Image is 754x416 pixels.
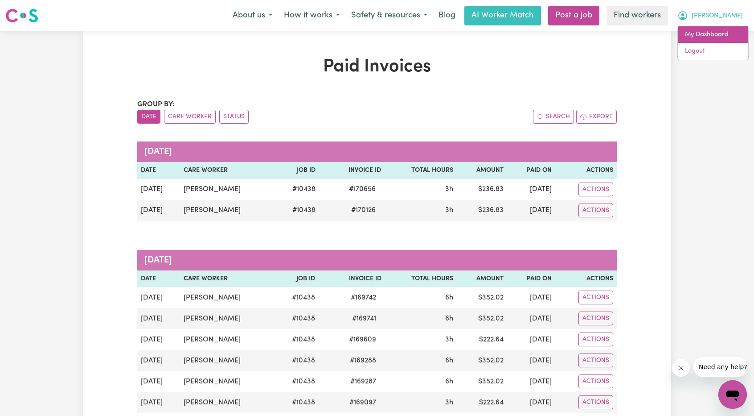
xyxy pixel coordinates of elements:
td: [DATE] [507,308,555,329]
td: [DATE] [507,350,555,371]
th: Job ID [275,162,319,179]
th: Total Hours [385,270,457,287]
span: # 169741 [347,313,381,324]
button: sort invoices by date [137,110,160,124]
span: # 170126 [346,205,381,216]
span: # 169288 [344,355,381,366]
span: # 169097 [344,397,381,408]
button: My Account [672,6,749,25]
td: # 10438 [274,287,319,308]
button: Export [576,110,617,124]
iframe: Message from company [693,357,747,377]
td: [PERSON_NAME] [180,371,275,392]
button: Actions [578,354,613,367]
span: # 169742 [345,292,381,303]
span: [PERSON_NAME] [692,11,743,21]
a: Find workers [606,6,668,25]
iframe: Button to launch messaging window [718,380,747,409]
th: Invoice ID [319,270,385,287]
h1: Paid Invoices [137,56,617,78]
td: [PERSON_NAME] [180,200,275,221]
th: Care Worker [180,162,275,179]
td: # 10438 [274,308,319,329]
span: # 170656 [344,184,381,195]
td: # 10438 [274,392,319,413]
span: Group by: [137,101,175,108]
td: [DATE] [507,287,555,308]
td: [PERSON_NAME] [180,392,275,413]
button: sort invoices by paid status [219,110,249,124]
iframe: Close message [672,359,690,377]
td: [DATE] [137,371,180,392]
th: Date [137,270,180,287]
a: AI Worker Match [464,6,541,25]
th: Date [137,162,180,179]
button: Search [533,110,574,124]
td: [DATE] [507,329,555,350]
th: Job ID [274,270,319,287]
td: [DATE] [137,329,180,350]
td: # 10438 [275,179,319,200]
th: Actions [555,270,617,287]
td: [DATE] [507,200,555,221]
td: $ 222.64 [457,392,507,413]
span: 3 hours [445,207,453,214]
a: Blog [433,6,461,25]
a: My Dashboard [678,26,748,43]
td: # 10438 [275,200,319,221]
td: $ 236.83 [457,179,507,200]
button: Actions [578,312,613,325]
td: $ 352.02 [457,371,507,392]
a: Logout [678,43,748,60]
td: [PERSON_NAME] [180,308,275,329]
td: [PERSON_NAME] [180,329,275,350]
caption: [DATE] [137,250,617,270]
td: # 10438 [274,350,319,371]
a: Post a job [548,6,599,25]
button: About us [227,6,278,25]
span: 6 hours [445,357,453,364]
button: sort invoices by care worker [164,110,216,124]
td: [DATE] [507,179,555,200]
td: [DATE] [137,287,180,308]
td: $ 222.64 [457,329,507,350]
span: 3 hours [445,186,453,193]
span: Need any help? [5,6,54,13]
span: 3 hours [445,336,453,343]
a: Careseekers logo [5,5,38,26]
button: Actions [578,183,613,196]
div: My Account [677,26,749,60]
td: [PERSON_NAME] [180,287,275,308]
span: 3 hours [445,399,453,406]
th: Invoice ID [319,162,385,179]
td: $ 352.02 [457,308,507,329]
button: Safety & resources [345,6,433,25]
span: # 169287 [345,376,381,387]
th: Amount [457,162,507,179]
button: Actions [578,333,613,346]
td: [DATE] [137,179,180,200]
caption: [DATE] [137,141,617,162]
td: [PERSON_NAME] [180,179,275,200]
span: 6 hours [445,378,453,385]
td: [PERSON_NAME] [180,350,275,371]
td: $ 352.02 [457,350,507,371]
button: Actions [578,374,613,388]
button: Actions [578,291,613,304]
th: Paid On [507,270,555,287]
th: Paid On [507,162,555,179]
td: # 10438 [274,329,319,350]
button: Actions [578,204,613,217]
img: Careseekers logo [5,8,38,24]
th: Actions [555,162,617,179]
span: # 169609 [344,334,381,345]
td: # 10438 [274,371,319,392]
th: Total Hours [385,162,457,179]
span: 6 hours [445,294,453,301]
th: Care Worker [180,270,275,287]
th: Amount [457,270,507,287]
td: [DATE] [507,392,555,413]
td: [DATE] [137,350,180,371]
span: 6 hours [445,315,453,322]
button: How it works [278,6,345,25]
